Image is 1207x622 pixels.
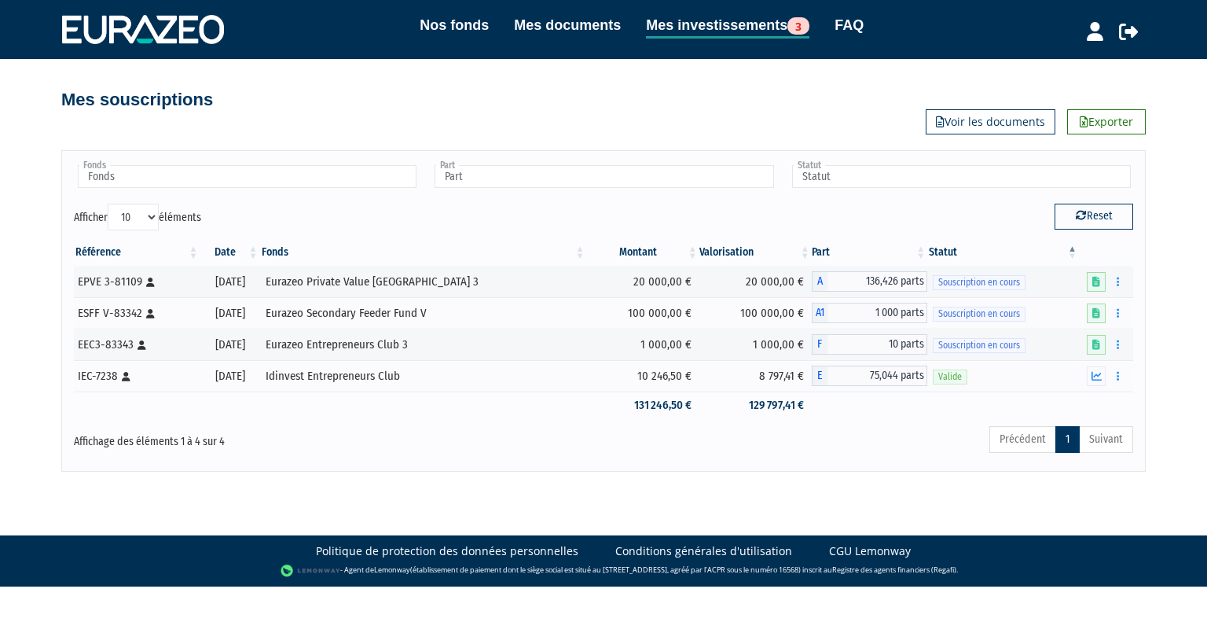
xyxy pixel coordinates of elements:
div: [DATE] [206,368,255,385]
td: 8 797,41 € [699,360,812,392]
i: [Français] Personne physique [138,340,146,350]
span: A [812,271,827,292]
a: Conditions générales d'utilisation [615,543,792,559]
span: E [812,366,827,386]
img: 1732889491-logotype_eurazeo_blanc_rvb.png [62,15,224,43]
div: EEC3-83343 [78,337,195,353]
td: 131 246,50 € [587,392,699,419]
a: Suivant [1079,426,1133,453]
td: 100 000,00 € [699,297,812,329]
div: [DATE] [206,337,255,353]
td: 129 797,41 € [699,392,812,419]
a: Lemonway [374,565,410,575]
div: Eurazeo Secondary Feeder Fund V [266,305,581,322]
h4: Mes souscriptions [61,90,213,109]
th: Date: activer pour trier la colonne par ordre croissant [200,239,260,266]
th: Valorisation: activer pour trier la colonne par ordre croissant [699,239,812,266]
span: 3 [787,17,809,35]
a: Exporter [1067,109,1146,134]
td: 20 000,00 € [587,266,699,297]
div: Affichage des éléments 1 à 4 sur 4 [74,425,501,450]
td: 100 000,00 € [587,297,699,329]
td: 1 000,00 € [587,329,699,360]
th: Statut : activer pour trier la colonne par ordre d&eacute;croissant [927,239,1079,266]
td: 20 000,00 € [699,266,812,297]
div: - Agent de (établissement de paiement dont le siège social est situé au [STREET_ADDRESS], agréé p... [16,563,1191,579]
a: Registre des agents financiers (Regafi) [832,565,956,575]
a: 1 [1055,426,1080,453]
div: E - Idinvest Entrepreneurs Club [812,366,927,386]
span: Valide [933,370,967,385]
img: logo-lemonway.png [281,563,341,579]
a: Voir les documents [926,109,1055,134]
a: Mes investissements3 [646,14,809,39]
a: FAQ [835,14,864,36]
th: Montant: activer pour trier la colonne par ordre croissant [587,239,699,266]
span: 136,426 parts [827,271,927,292]
a: Précédent [989,426,1056,453]
td: 1 000,00 € [699,329,812,360]
button: Reset [1055,204,1133,229]
th: Fonds: activer pour trier la colonne par ordre croissant [260,239,587,266]
div: Idinvest Entrepreneurs Club [266,368,581,385]
th: Part: activer pour trier la colonne par ordre croissant [812,239,927,266]
i: [Français] Personne physique [146,309,155,318]
a: Nos fonds [420,14,489,36]
div: Eurazeo Private Value [GEOGRAPHIC_DATA] 3 [266,274,581,290]
div: A - Eurazeo Private Value Europe 3 [812,271,927,292]
span: Souscription en cours [933,275,1025,290]
div: ESFF V-83342 [78,305,195,322]
a: Politique de protection des données personnelles [316,543,578,559]
i: [Français] Personne physique [122,372,130,381]
span: F [812,334,827,355]
td: 10 246,50 € [587,360,699,392]
div: Eurazeo Entrepreneurs Club 3 [266,337,581,353]
select: Afficheréléments [108,204,159,230]
div: F - Eurazeo Entrepreneurs Club 3 [812,334,927,355]
span: Souscription en cours [933,338,1025,353]
span: 1 000 parts [827,303,927,323]
label: Afficher éléments [74,204,201,230]
div: A1 - Eurazeo Secondary Feeder Fund V [812,303,927,323]
div: [DATE] [206,305,255,322]
div: EPVE 3-81109 [78,274,195,290]
span: A1 [812,303,827,323]
span: 10 parts [827,334,927,355]
a: Mes documents [514,14,621,36]
span: Souscription en cours [933,307,1025,322]
i: [Français] Personne physique [146,278,155,287]
div: [DATE] [206,274,255,290]
th: Référence : activer pour trier la colonne par ordre croissant [74,239,200,266]
a: CGU Lemonway [829,543,911,559]
div: IEC-7238 [78,368,195,385]
span: 75,044 parts [827,366,927,386]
